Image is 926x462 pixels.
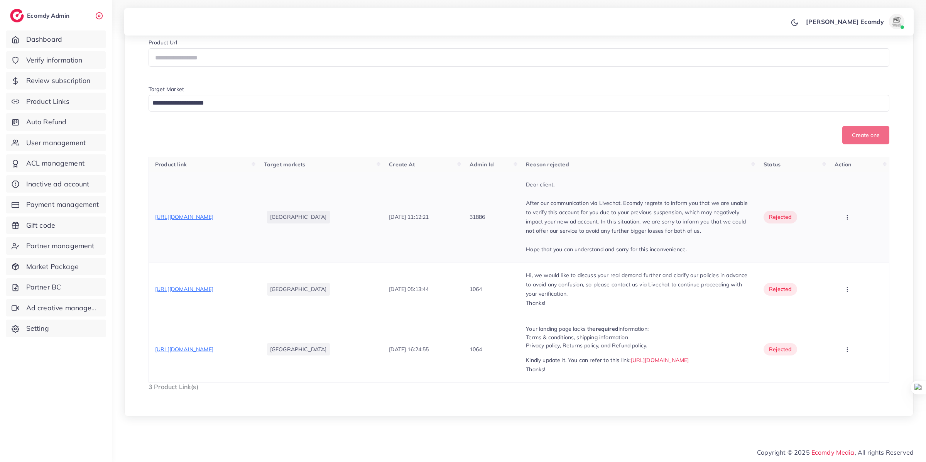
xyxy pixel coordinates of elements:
[631,357,689,364] a: [URL][DOMAIN_NAME]
[769,345,792,353] span: rejected
[267,211,330,223] li: [GEOGRAPHIC_DATA]
[149,383,198,391] span: 3 Product Link(s)
[596,325,618,332] strong: required
[27,12,71,19] h2: Ecomdy Admin
[149,39,177,46] label: Product Url
[26,303,100,313] span: Ad creative management
[802,14,907,29] a: [PERSON_NAME] Ecomdyavatar
[526,333,751,341] li: Terms & conditions, shipping information
[6,51,106,69] a: Verify information
[26,55,83,65] span: Verify information
[470,345,482,354] p: 1064
[526,161,569,168] span: Reason rejected
[6,278,106,296] a: Partner BC
[389,284,429,294] p: [DATE] 05:13:44
[769,213,792,221] span: rejected
[526,246,687,253] span: Hope that you can understand and sorry for this inconvenience.
[267,343,330,355] li: [GEOGRAPHIC_DATA]
[526,298,751,308] p: Thanks!
[526,200,748,234] span: After our communication via Livechat, Ecomdy regrets to inform you that we are unable to verify t...
[769,285,792,293] span: rejected
[26,262,79,272] span: Market Package
[6,93,106,110] a: Product Links
[6,237,106,255] a: Partner management
[526,355,751,365] p: Kindly update it. You can refer to this link:
[267,283,330,295] li: [GEOGRAPHIC_DATA]
[389,345,429,354] p: [DATE] 16:24:55
[6,217,106,234] a: Gift code
[10,9,71,22] a: logoEcomdy Admin
[889,14,904,29] img: avatar
[149,95,889,112] div: Search for option
[470,161,494,168] span: Admin Id
[26,34,62,44] span: Dashboard
[855,448,914,457] span: , All rights Reserved
[26,179,90,189] span: Inactive ad account
[26,76,91,86] span: Review subscription
[149,85,184,93] label: Target Market
[6,113,106,131] a: Auto Refund
[26,200,99,210] span: Payment management
[155,286,213,293] span: [URL][DOMAIN_NAME]
[526,365,751,374] p: Thanks!
[155,213,213,220] span: [URL][DOMAIN_NAME]
[6,154,106,172] a: ACL management
[26,158,84,168] span: ACL management
[757,448,914,457] span: Copyright © 2025
[10,9,24,22] img: logo
[26,220,55,230] span: Gift code
[26,323,49,333] span: Setting
[155,161,187,168] span: Product link
[26,138,86,148] span: User management
[26,117,67,127] span: Auto Refund
[6,175,106,193] a: Inactive ad account
[526,324,751,333] p: Your landing page lacks the information:
[6,196,106,213] a: Payment management
[389,212,429,222] p: [DATE] 11:12:21
[470,284,482,294] p: 1064
[6,30,106,48] a: Dashboard
[6,72,106,90] a: Review subscription
[26,282,61,292] span: Partner BC
[835,161,852,168] span: Action
[764,161,781,168] span: Status
[150,97,879,109] input: Search for option
[806,17,884,26] p: [PERSON_NAME] Ecomdy
[526,271,751,298] p: Hi, we would like to discuss your real demand further and clarify our policies in advance to avoi...
[6,258,106,276] a: Market Package
[264,161,305,168] span: Target markets
[155,346,213,353] span: [URL][DOMAIN_NAME]
[26,96,69,107] span: Product Links
[811,448,855,456] a: Ecomdy Media
[389,161,415,168] span: Create At
[6,134,106,152] a: User management
[26,241,95,251] span: Partner management
[6,299,106,317] a: Ad creative management
[842,126,889,144] button: Create one
[526,181,554,188] span: Dear client,
[6,320,106,337] a: Setting
[470,212,485,222] p: 31886
[526,342,751,349] li: Privacy policy, Returns policy, and Refund policy.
